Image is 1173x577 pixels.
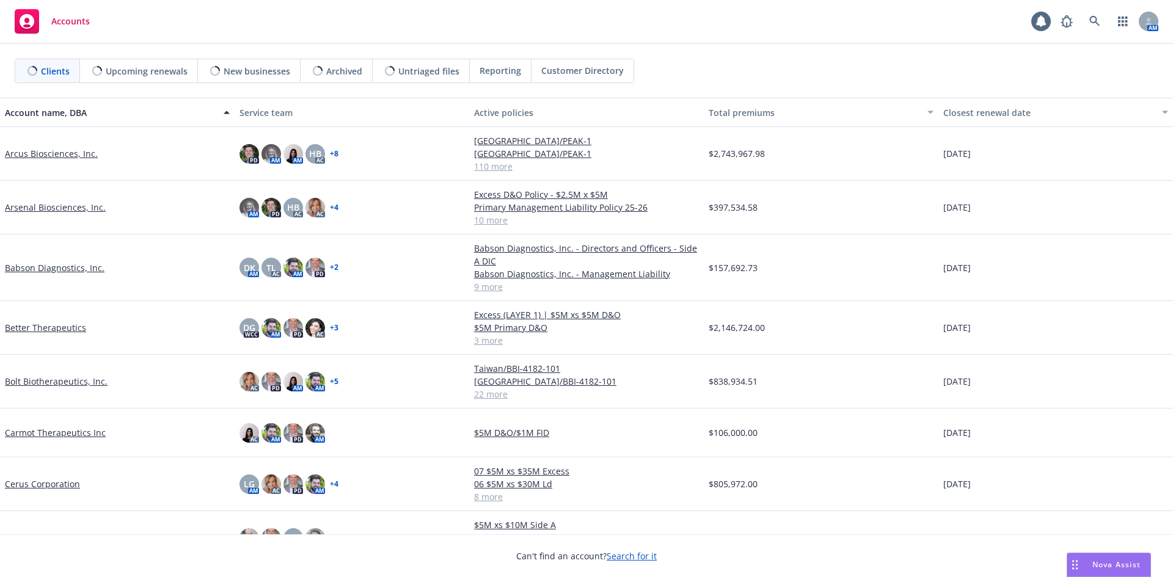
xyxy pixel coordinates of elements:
[474,531,699,544] a: $5M x $5M D&O
[239,528,259,548] img: photo
[106,65,188,78] span: Upcoming renewals
[943,261,971,274] span: [DATE]
[283,144,303,164] img: photo
[709,147,765,160] span: $2,743,967.98
[516,550,657,562] span: Can't find an account?
[330,481,338,488] a: + 4
[261,144,281,164] img: photo
[1067,553,1083,576] div: Drag to move
[709,477,758,490] span: $805,972.00
[474,214,699,227] a: 10 more
[305,258,325,277] img: photo
[5,531,125,544] a: [PERSON_NAME] BioHub, Inc.
[474,201,699,214] a: Primary Management Liability Policy 25-26
[607,550,657,562] a: Search for it
[283,423,303,443] img: photo
[474,465,699,477] a: 07 $5M xs $35M Excess
[938,98,1173,127] button: Closest renewal date
[474,477,699,490] a: 06 $5M xs $30M Ld
[704,98,938,127] button: Total premiums
[398,65,459,78] span: Untriaged files
[709,106,920,119] div: Total premiums
[41,65,70,78] span: Clients
[5,261,104,274] a: Babson Diagnostics, Inc.
[474,160,699,173] a: 110 more
[5,477,80,490] a: Cerus Corporation
[943,321,971,334] span: [DATE]
[1067,553,1151,577] button: Nova Assist
[541,64,624,77] span: Customer Directory
[244,261,255,274] span: DK
[330,534,338,542] a: + 4
[224,65,290,78] span: New businesses
[5,321,86,334] a: Better Therapeutics
[309,147,321,160] span: HB
[326,65,362,78] span: Archived
[474,334,699,347] a: 3 more
[243,321,255,334] span: DG
[474,388,699,401] a: 22 more
[709,261,758,274] span: $157,692.73
[709,426,758,439] span: $106,000.00
[330,204,338,211] a: + 4
[283,474,303,494] img: photo
[283,372,303,391] img: photo
[1083,9,1107,34] a: Search
[474,490,699,503] a: 8 more
[474,308,699,321] a: Excess (LAYER 1) | $5M xs $5M D&O
[286,531,301,544] span: MQ
[709,321,765,334] span: $2,146,724.00
[305,474,325,494] img: photo
[305,372,325,391] img: photo
[1092,559,1141,570] span: Nova Assist
[1111,9,1135,34] a: Switch app
[474,426,699,439] a: $5M D&O/$1M FID
[239,372,259,391] img: photo
[261,318,281,338] img: photo
[239,423,259,443] img: photo
[709,531,758,544] span: $395,432.00
[5,106,216,119] div: Account name, DBA
[943,147,971,160] span: [DATE]
[239,198,259,217] img: photo
[474,147,699,160] a: [GEOGRAPHIC_DATA]/PEAK-1
[305,198,325,217] img: photo
[943,106,1155,119] div: Closest renewal date
[709,201,758,214] span: $397,534.58
[474,362,699,375] a: Taiwan/BBI-4182-101
[261,423,281,443] img: photo
[480,64,521,77] span: Reporting
[235,98,469,127] button: Service team
[239,144,259,164] img: photo
[5,147,98,160] a: Arcus Biosciences, Inc.
[474,280,699,293] a: 9 more
[943,426,971,439] span: [DATE]
[330,150,338,158] a: + 8
[305,318,325,338] img: photo
[943,477,971,490] span: [DATE]
[5,426,106,439] a: Carmot Therapeutics Inc
[283,258,303,277] img: photo
[261,474,281,494] img: photo
[5,375,108,388] a: Bolt Biotherapeutics, Inc.
[474,267,699,280] a: Babson Diagnostics, Inc. - Management Liability
[474,518,699,531] a: $5M xs $10M Side A
[943,375,971,388] span: [DATE]
[709,375,758,388] span: $838,934.51
[305,528,325,548] img: photo
[330,264,338,271] a: + 2
[239,106,464,119] div: Service team
[261,528,281,548] img: photo
[943,201,971,214] span: [DATE]
[287,201,299,214] span: HB
[283,318,303,338] img: photo
[51,16,90,26] span: Accounts
[474,106,699,119] div: Active policies
[1054,9,1079,34] a: Report a Bug
[266,261,276,274] span: TL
